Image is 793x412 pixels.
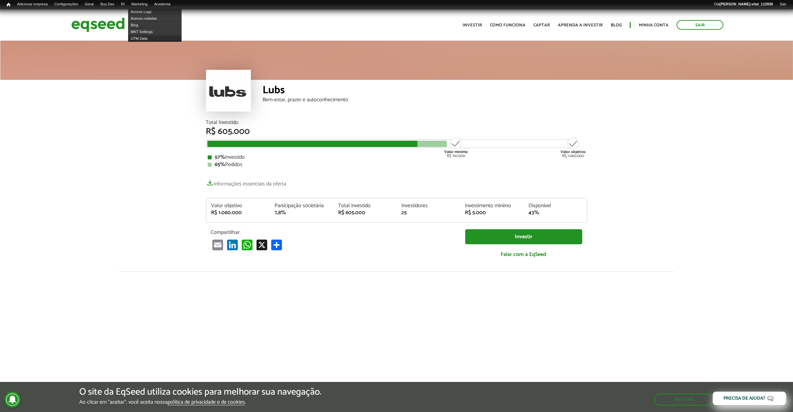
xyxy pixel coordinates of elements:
a: Email [211,239,224,250]
div: Investido [208,155,586,160]
button: Aceitar [654,394,714,406]
a: Informações essenciais da oferta [206,177,287,187]
img: EqSeed [71,16,125,34]
a: Sair [677,20,723,30]
a: Falar com a EqSeed [465,248,582,261]
a: Blog [611,23,622,27]
p: Ao clicar em "aceitar", você aceita nossa . [79,399,321,405]
div: Lubs [263,85,587,97]
a: Sair [776,2,790,7]
a: Minha conta [639,23,669,27]
a: LinkedIn [226,239,239,250]
a: Aprenda a investir [558,23,603,27]
div: Disponível [528,203,582,209]
div: R$ 710.000 [443,137,469,158]
a: Captar [533,23,550,27]
div: 25 [401,210,455,216]
a: Investir [463,23,482,27]
strong: 65% [215,160,225,169]
a: X [255,239,269,250]
div: R$ 1.060.000 [561,137,586,158]
div: Participação societária [275,203,328,209]
a: Olá[PERSON_NAME].vital_112836 [710,2,776,7]
a: Investir [465,229,582,244]
h5: O site da EqSeed utiliza cookies para melhorar sua navegação. [79,387,321,397]
strong: 57% [215,153,225,162]
a: Compartilhar [270,239,283,250]
div: Bem-estar, prazer e autoconhecimento [263,97,587,103]
div: 7,8% [275,210,328,216]
div: Investidores [401,203,455,209]
div: Total investido [338,203,392,209]
div: Total Investido [206,120,587,125]
div: Investimento mínimo [465,203,518,209]
strong: Valor mínimo [444,149,468,155]
div: 43% [528,210,582,216]
a: Como funciona [490,23,525,27]
div: Valor objetivo [211,203,265,209]
p: Compartilhar: [211,229,455,236]
div: R$ 5.000 [465,210,518,216]
div: Pedidos [208,162,586,167]
a: WhatsApp [240,239,254,250]
strong: [PERSON_NAME].vital_112836 [720,2,773,6]
strong: Valor objetivo [561,149,586,155]
div: R$ 605.000 [338,210,392,216]
a: política de privacidade e de cookies [168,400,245,405]
div: R$ 1.060.000 [211,210,265,216]
div: R$ 605.000 [206,127,587,136]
